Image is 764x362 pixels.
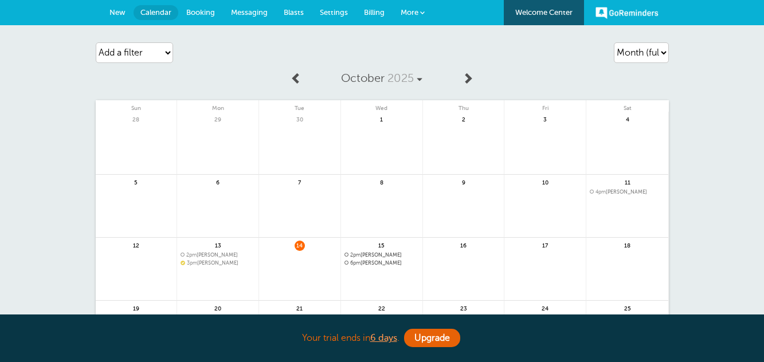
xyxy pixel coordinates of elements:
[459,304,469,312] span: 23
[370,333,397,343] a: 6 days
[377,115,387,123] span: 1
[320,8,348,17] span: Settings
[131,178,141,186] span: 5
[186,252,197,258] span: 2pm
[622,304,633,312] span: 25
[590,189,665,195] span: emmanuel brandeis
[109,8,126,17] span: New
[504,100,586,112] span: Fri
[259,100,340,112] span: Tue
[295,178,305,186] span: 7
[213,241,223,249] span: 13
[295,241,305,249] span: 14
[364,8,385,17] span: Billing
[401,8,418,17] span: More
[423,100,504,112] span: Thu
[377,304,387,312] span: 22
[295,304,305,312] span: 21
[213,115,223,123] span: 29
[96,100,177,112] span: Sun
[350,252,361,258] span: 2pm
[131,115,141,123] span: 28
[308,66,456,91] a: October 2025
[295,115,305,123] span: 30
[181,252,255,258] span: CHARLINE BLAKE
[459,178,469,186] span: 9
[131,304,141,312] span: 19
[181,260,255,266] span: MARIA D HOLLANDA
[459,115,469,123] span: 2
[622,115,633,123] span: 4
[377,241,387,249] span: 15
[350,260,361,266] span: 6pm
[344,252,419,258] span: ANASTASIA VITRUK
[377,178,387,186] span: 8
[213,178,223,186] span: 6
[187,260,197,266] span: 3pm
[459,241,469,249] span: 16
[213,304,223,312] span: 20
[341,100,422,112] span: Wed
[284,8,304,17] span: Blasts
[96,326,669,351] div: Your trial ends in .
[590,189,665,195] a: 4pm[PERSON_NAME]
[540,241,550,249] span: 17
[131,241,141,249] span: 12
[140,8,171,17] span: Calendar
[177,100,258,112] span: Mon
[181,252,255,258] a: 2pm[PERSON_NAME]
[540,178,550,186] span: 10
[341,72,385,85] span: October
[404,329,460,347] a: Upgrade
[387,72,414,85] span: 2025
[134,5,178,20] a: Calendar
[181,260,184,265] span: Confirmed. Changing the appointment date will unconfirm the appointment.
[344,260,419,266] span: AFSOUN ASGHARZADEH
[586,100,668,112] span: Sat
[344,252,419,258] a: 2pm[PERSON_NAME]
[540,304,550,312] span: 24
[595,189,606,195] span: 4pm
[622,178,633,186] span: 11
[181,260,255,266] a: 3pm[PERSON_NAME]
[231,8,268,17] span: Messaging
[540,115,550,123] span: 3
[622,241,633,249] span: 18
[186,8,215,17] span: Booking
[344,260,419,266] a: 6pm[PERSON_NAME]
